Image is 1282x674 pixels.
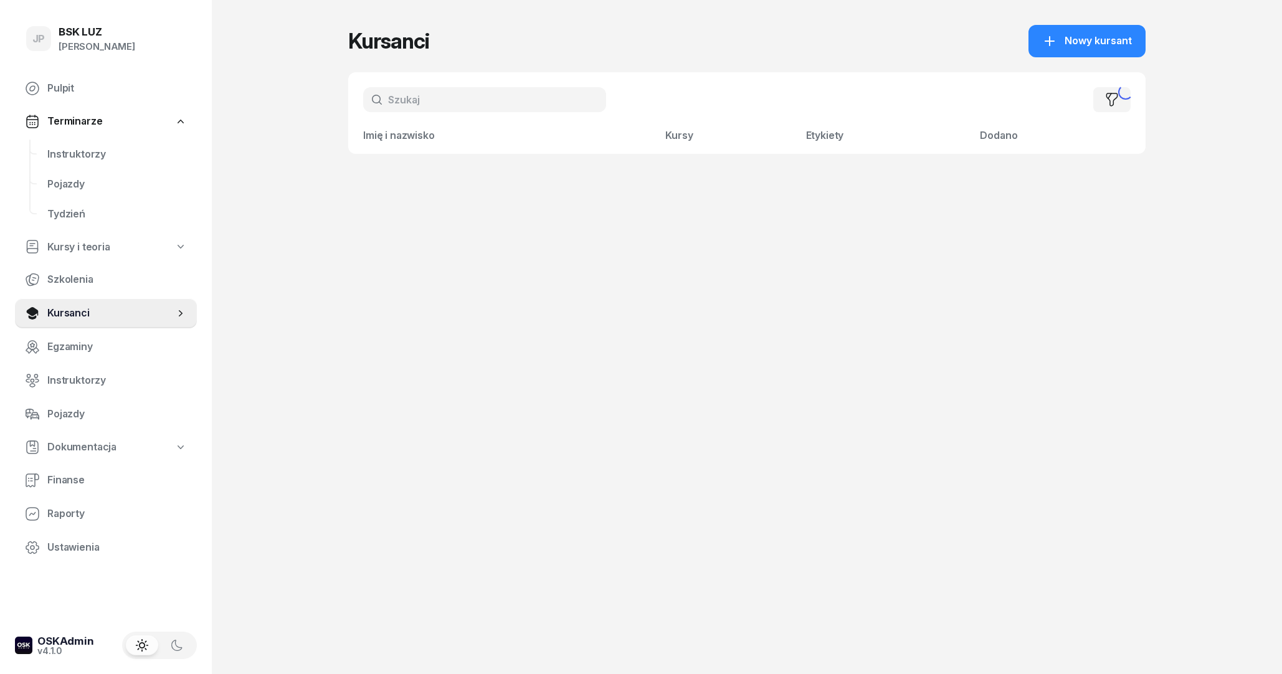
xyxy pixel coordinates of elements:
[15,332,197,362] a: Egzaminy
[15,233,197,262] a: Kursy i teoria
[59,39,135,55] div: [PERSON_NAME]
[47,373,187,389] span: Instruktorzy
[15,265,197,295] a: Szkolenia
[15,366,197,396] a: Instruktorzy
[348,127,658,154] th: Imię i nazwisko
[47,146,187,163] span: Instruktorzy
[47,239,110,255] span: Kursy i teoria
[972,127,1146,154] th: Dodano
[15,74,197,103] a: Pulpit
[37,647,94,655] div: v4.1.0
[1065,33,1132,49] span: Nowy kursant
[658,127,798,154] th: Kursy
[15,533,197,562] a: Ustawienia
[32,34,45,44] span: JP
[348,30,429,52] h1: Kursanci
[47,439,116,455] span: Dokumentacja
[47,176,187,192] span: Pojazdy
[15,298,197,328] a: Kursanci
[15,499,197,529] a: Raporty
[47,506,187,522] span: Raporty
[47,472,187,488] span: Finanse
[15,107,197,136] a: Terminarze
[47,406,187,422] span: Pojazdy
[47,206,187,222] span: Tydzień
[47,113,102,130] span: Terminarze
[37,140,197,169] a: Instruktorzy
[15,465,197,495] a: Finanse
[47,272,187,288] span: Szkolenia
[799,127,973,154] th: Etykiety
[59,27,135,37] div: BSK LUZ
[47,80,187,97] span: Pulpit
[15,433,197,462] a: Dokumentacja
[15,637,32,654] img: logo-xs-dark@2x.png
[47,539,187,556] span: Ustawienia
[37,199,197,229] a: Tydzień
[47,305,174,321] span: Kursanci
[37,636,94,647] div: OSKAdmin
[363,87,606,112] input: Szukaj
[15,399,197,429] a: Pojazdy
[47,339,187,355] span: Egzaminy
[37,169,197,199] a: Pojazdy
[1028,25,1146,57] button: Nowy kursant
